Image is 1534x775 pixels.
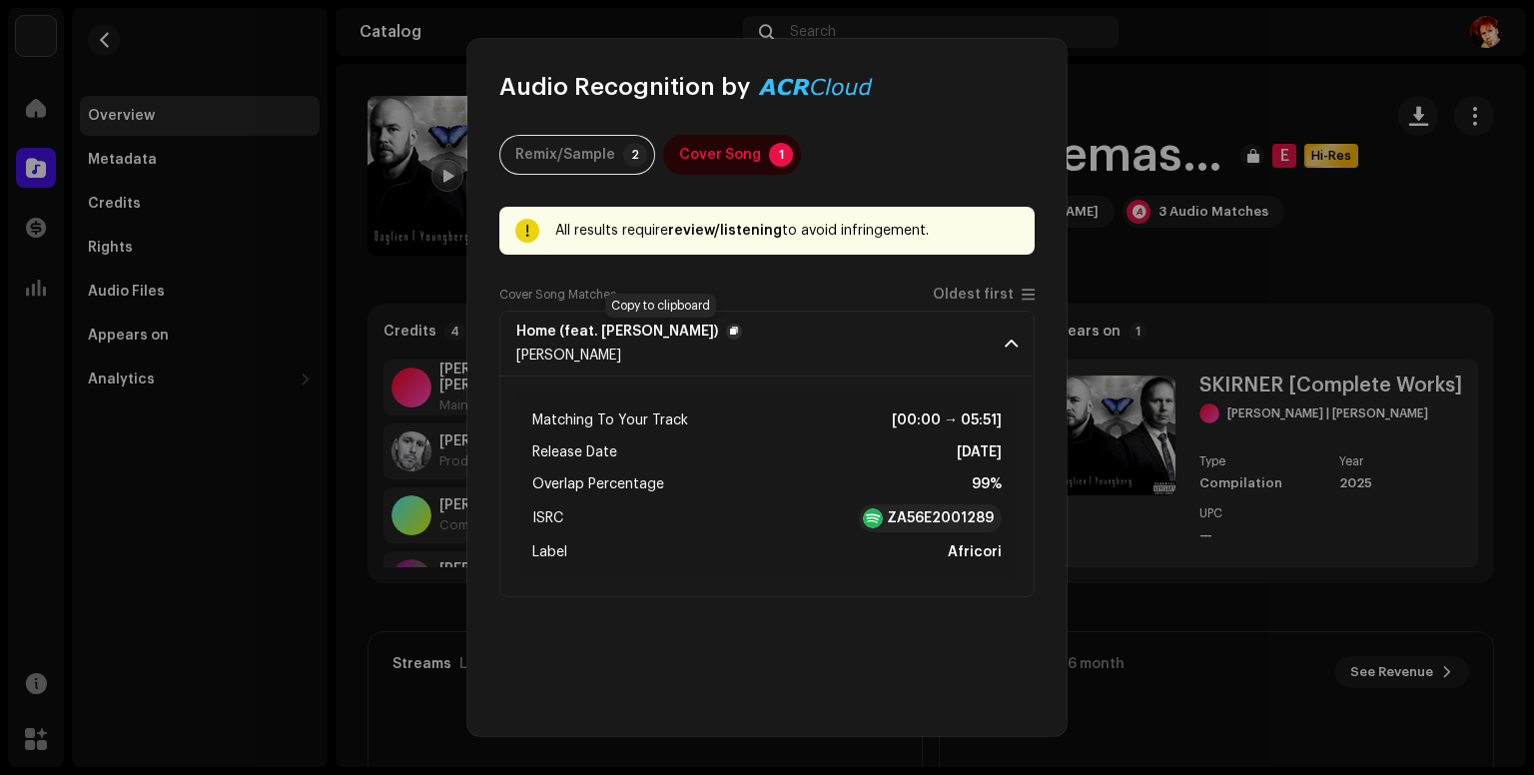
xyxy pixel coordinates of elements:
span: Abel Chungu Musuka [516,349,621,363]
span: Label [532,540,567,564]
span: Oldest first [933,288,1014,303]
div: Remix/Sample [515,135,615,175]
p-accordion-header: Home (feat. [PERSON_NAME])[PERSON_NAME] [499,311,1035,377]
strong: [DATE] [957,440,1002,464]
label: Cover Song Matches [499,287,616,303]
span: Overlap Percentage [532,472,664,496]
span: Matching To Your Track [532,408,688,432]
span: Release Date [532,440,617,464]
p-accordion-content: Home (feat. [PERSON_NAME])[PERSON_NAME] [499,377,1035,597]
p-badge: 1 [769,143,793,167]
strong: 99% [972,472,1002,496]
p-badge: 2 [623,143,647,167]
div: Cover Song [679,135,761,175]
p-togglebutton: Oldest first [933,287,1035,303]
span: ISRC [532,506,563,530]
strong: [00:00 → 05:51] [892,408,1002,432]
div: All results require to avoid infringement. [555,219,1019,243]
span: Audio Recognition by [499,71,750,103]
span: Home (feat. Keisha) [516,324,742,340]
strong: ZA56E2001289 [887,508,994,528]
strong: review/listening [668,224,782,238]
strong: Home (feat. [PERSON_NAME]) [516,324,718,340]
strong: Africori [948,540,1002,564]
